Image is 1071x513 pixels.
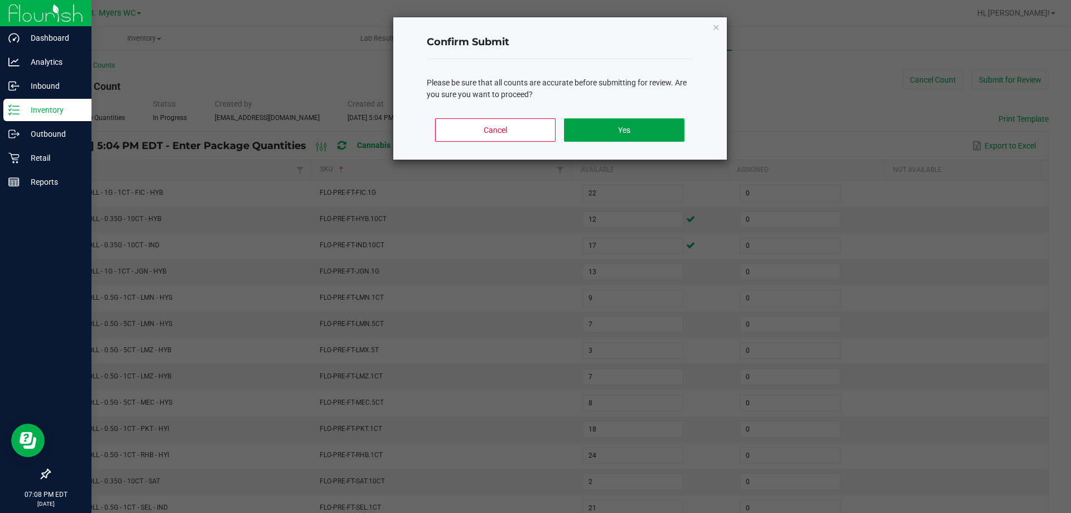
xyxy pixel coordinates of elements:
inline-svg: Inbound [8,80,20,92]
p: Outbound [20,127,86,141]
h4: Confirm Submit [427,35,693,50]
inline-svg: Inventory [8,104,20,116]
inline-svg: Retail [8,152,20,164]
p: Reports [20,175,86,189]
button: Yes [564,118,684,142]
p: 07:08 PM EDT [5,490,86,500]
inline-svg: Reports [8,176,20,188]
button: Close [712,20,720,33]
inline-svg: Analytics [8,56,20,68]
p: [DATE] [5,500,86,508]
p: Dashboard [20,31,86,45]
p: Inbound [20,79,86,93]
p: Retail [20,151,86,165]
p: Analytics [20,55,86,69]
iframe: Resource center [11,424,45,457]
inline-svg: Outbound [8,128,20,140]
button: Cancel [435,118,555,142]
p: Inventory [20,103,86,117]
div: Please be sure that all counts are accurate before submitting for review. Are you sure you want t... [427,77,693,100]
inline-svg: Dashboard [8,32,20,44]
